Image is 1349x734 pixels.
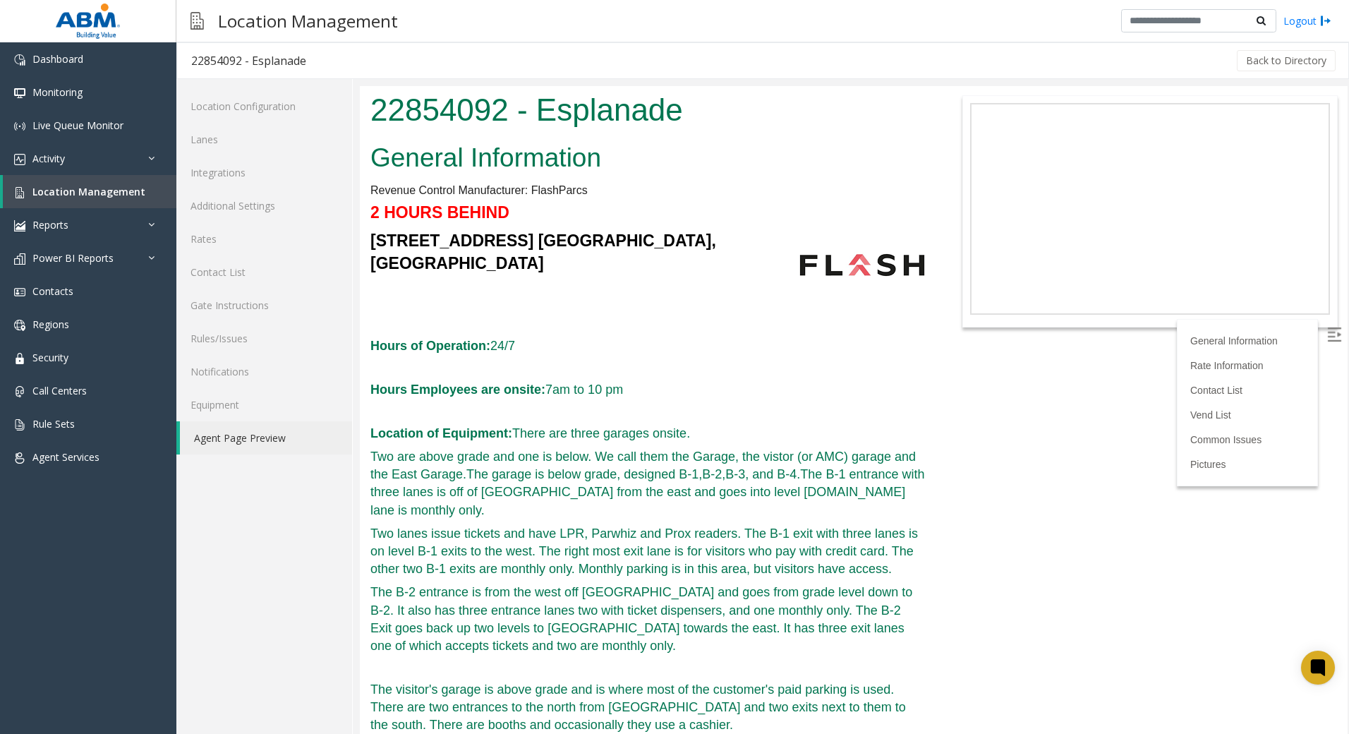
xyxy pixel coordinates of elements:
[14,386,25,397] img: 'icon'
[11,145,356,186] font: [STREET_ADDRESS] [GEOGRAPHIC_DATA], [GEOGRAPHIC_DATA]
[180,421,352,455] a: Agent Page Preview
[32,251,114,265] span: Power BI Reports
[176,355,352,388] a: Notifications
[11,498,566,569] h5: The B-2 entrance is from the west off [GEOGRAPHIC_DATA] and goes from grade level down to B-2. It...
[11,295,566,313] h5: 7am to 10 pm
[176,289,352,322] a: Gate Instructions
[211,4,405,38] h3: Location Management
[11,98,228,110] span: Revenue Control Manufacturer: FlashParcs
[32,218,68,231] span: Reports
[32,52,83,66] span: Dashboard
[11,439,566,493] h5: Two lanes issue tickets and have LPR, Parwhiz and Prox readers. The B-1 exit with three lanes is ...
[1237,50,1336,71] button: Back to Directory
[11,2,566,46] h1: 22854092 - Esplanade
[32,417,75,431] span: Rule Sets
[11,296,186,311] b: Hours Employees are onsite:
[32,119,123,132] span: Live Queue Monitor
[11,362,566,433] h5: Two are above grade and one is below. We call them the Garage, the vistor (or AMC) garage and the...
[176,123,352,156] a: Lanes
[176,222,352,255] a: Rates
[14,154,25,165] img: 'icon'
[11,54,566,90] h2: General Information
[830,323,871,335] a: Vend List
[14,54,25,66] img: 'icon'
[11,251,566,269] h5: 24/7
[1283,13,1331,28] a: Logout
[14,353,25,364] img: 'icon'
[14,320,25,331] img: 'icon'
[830,249,918,260] a: General Information
[11,595,566,649] h5: The visitor's garage is above grade and is where most of the customer's paid parking is used. The...
[830,274,904,285] a: Rate Information
[11,340,152,354] b: Location of Equipment:
[190,4,204,38] img: pageIcon
[32,384,87,397] span: Call Centers
[830,299,883,310] a: Contact List
[176,90,352,123] a: Location Configuration
[967,241,981,255] img: Open/Close Sidebar Menu
[1320,13,1331,28] img: logout
[32,85,83,99] span: Monitoring
[32,351,68,364] span: Security
[176,255,352,289] a: Contact List
[32,284,73,298] span: Contacts
[14,452,25,464] img: 'icon'
[11,253,131,267] b: Hours of Operation:
[14,187,25,198] img: 'icon'
[14,88,25,99] img: 'icon'
[3,175,176,208] a: Location Management
[439,143,566,215] img: 67582721dd3640dfa45e27dc98c9eb5f.jpg
[830,348,902,359] a: Common Issues
[14,419,25,431] img: 'icon'
[14,287,25,298] img: 'icon'
[32,318,69,331] span: Regions
[32,450,99,464] span: Agent Services
[32,152,65,165] span: Activity
[176,322,352,355] a: Rules/Issues
[14,220,25,231] img: 'icon'
[830,373,866,384] a: Pictures
[176,388,352,421] a: Equipment
[176,189,352,222] a: Additional Settings
[14,253,25,265] img: 'icon'
[11,339,566,356] h5: There are three garages onsite.
[191,52,306,70] div: 22854092 - Esplanade
[176,156,352,189] a: Integrations
[14,121,25,132] img: 'icon'
[32,185,145,198] span: Location Management
[11,117,150,136] b: 2 HOURS BEHIND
